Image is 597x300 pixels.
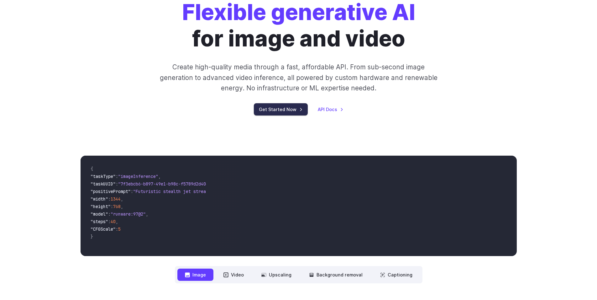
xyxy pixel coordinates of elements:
[116,174,118,179] span: :
[373,269,420,281] button: Captioning
[91,166,93,172] span: {
[108,196,111,202] span: :
[131,189,133,194] span: :
[216,269,251,281] button: Video
[133,189,361,194] span: "Futuristic stealth jet streaking through a neon-lit cityscape with glowing purple exhaust"
[146,211,148,217] span: ,
[91,226,116,232] span: "CFGScale"
[111,196,121,202] span: 1344
[91,211,108,217] span: "model"
[91,234,93,239] span: }
[318,106,343,113] a: API Docs
[108,211,111,217] span: :
[254,103,308,115] a: Get Started Now
[91,174,116,179] span: "taskType"
[111,204,113,209] span: :
[118,226,121,232] span: 5
[116,219,118,224] span: ,
[91,189,131,194] span: "positivePrompt"
[91,196,108,202] span: "width"
[111,211,146,217] span: "runware:97@2"
[118,181,213,187] span: "7f3ebcb6-b897-49e1-b98c-f5789d2d40d7"
[301,269,370,281] button: Background removal
[159,62,438,93] p: Create high-quality media through a fast, affordable API. From sub-second image generation to adv...
[111,219,116,224] span: 40
[118,174,158,179] span: "imageInference"
[254,269,299,281] button: Upscaling
[158,174,161,179] span: ,
[121,196,123,202] span: ,
[116,181,118,187] span: :
[108,219,111,224] span: :
[116,226,118,232] span: :
[121,204,123,209] span: ,
[91,219,108,224] span: "steps"
[91,204,111,209] span: "height"
[113,204,121,209] span: 768
[91,181,116,187] span: "taskUUID"
[177,269,213,281] button: Image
